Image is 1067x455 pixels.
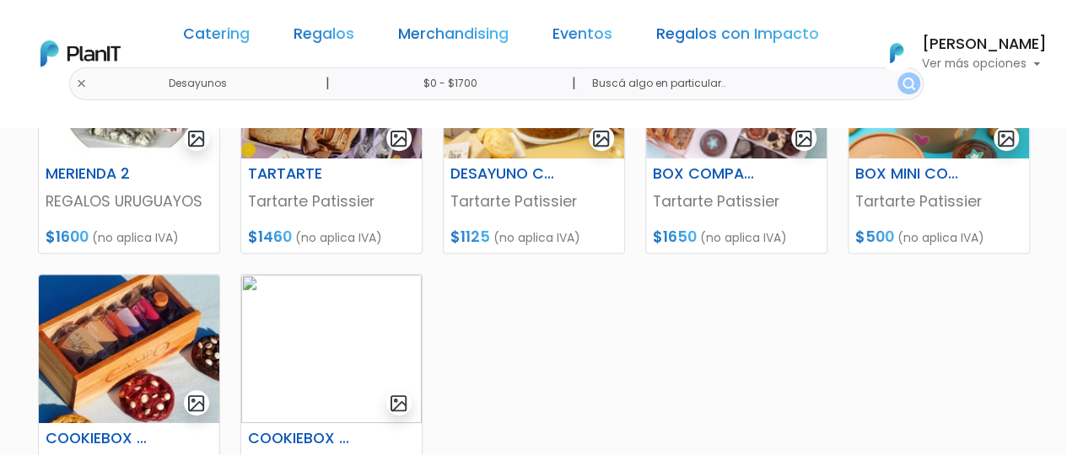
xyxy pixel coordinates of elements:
img: thumb_WhatsApp_Image_2025-07-21_at_20.21.58.jpeg [39,275,219,423]
img: thumb_WhatsApp_Image_2025-07-21_at_20.21.58.jpeg [241,275,422,423]
p: Tartarte Patissier [248,190,415,212]
input: Buscá algo en particular.. [578,67,923,100]
span: (no aplica IVA) [897,229,984,246]
img: gallery-light [186,129,206,148]
a: gallery-light TARTARTE Tartarte Patissier $1460 (no aplica IVA) [240,9,423,254]
button: PlanIt Logo [PERSON_NAME] Ver más opciones [868,31,1047,75]
img: PlanIt Logo [878,35,915,72]
p: REGALOS URUGUAYOS [46,190,213,212]
img: PlanIt Logo [40,40,121,67]
img: search_button-432b6d5273f82d61273b3651a40e1bd1b912527efae98b1b7a1b2c0702e16a8d.svg [903,78,915,90]
a: Merchandising [398,27,509,47]
span: $1600 [46,227,89,247]
p: Ver más opciones [922,58,1047,70]
a: Regalos con Impacto [656,27,819,47]
span: (no aplica IVA) [295,229,382,246]
img: gallery-light [389,393,408,413]
a: Catering [183,27,250,47]
h6: DESAYUNO COQUETTE [440,165,565,183]
a: gallery-light MERIENDA 2 REGALOS URUGUAYOS $1600 (no aplica IVA) [38,9,220,254]
h6: [PERSON_NAME] [922,37,1047,52]
span: $1460 [248,227,292,247]
span: $500 [855,227,894,247]
p: Tartarte Patissier [653,190,820,212]
p: | [325,73,329,94]
h6: TARTARTE [238,165,363,183]
p: Tartarte Patissier [450,190,617,212]
span: (no aplica IVA) [700,229,787,246]
span: (no aplica IVA) [92,229,179,246]
img: gallery-light [186,393,206,413]
a: Regalos [294,27,354,47]
h6: MERIENDA 2 [35,165,160,183]
a: Eventos [552,27,612,47]
p: Tartarte Patissier [855,190,1022,212]
img: gallery-light [996,129,1016,148]
h6: COOKIEBOX CAMPO [35,430,160,447]
span: (no aplica IVA) [493,229,580,246]
p: | [571,73,575,94]
img: gallery-light [389,129,408,148]
span: $1650 [653,227,697,247]
h6: COOKIEBOX CAMPO [238,430,363,447]
div: ¿Necesitás ayuda? [87,16,243,49]
h6: BOX COMPARTIR [643,165,768,183]
a: gallery-light BOX MINI COOKIES Tartarte Patissier $500 (no aplica IVA) [848,9,1030,254]
a: gallery-light DESAYUNO COQUETTE Tartarte Patissier $1125 (no aplica IVA) [443,9,625,254]
h6: BOX MINI COOKIES [845,165,970,183]
img: gallery-light [794,129,813,148]
a: gallery-light BOX COMPARTIR Tartarte Patissier $1650 (no aplica IVA) [645,9,827,254]
span: $1125 [450,227,490,247]
img: gallery-light [591,129,611,148]
img: close-6986928ebcb1d6c9903e3b54e860dbc4d054630f23adef3a32610726dff6a82b.svg [76,78,87,89]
